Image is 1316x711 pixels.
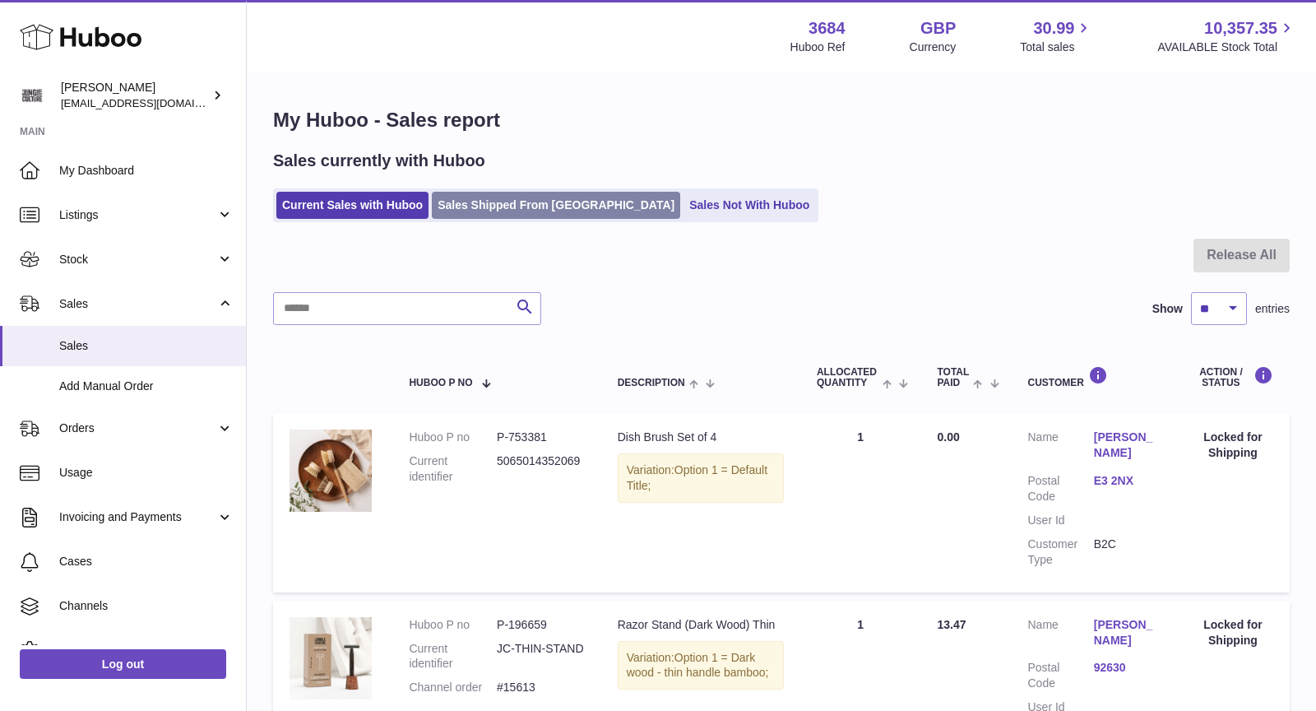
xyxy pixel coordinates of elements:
[1033,17,1074,39] span: 30.99
[409,641,497,672] dt: Current identifier
[1094,617,1160,648] a: [PERSON_NAME]
[59,163,234,179] span: My Dashboard
[409,430,497,445] dt: Huboo P no
[683,192,815,219] a: Sales Not With Huboo
[59,207,216,223] span: Listings
[1193,617,1273,648] div: Locked for Shipping
[1020,39,1093,55] span: Total sales
[497,453,585,485] dd: 5065014352069
[937,367,969,388] span: Total paid
[1193,366,1273,388] div: Action / Status
[59,509,216,525] span: Invoicing and Payments
[59,643,234,658] span: Settings
[59,338,234,354] span: Sales
[937,618,966,631] span: 13.47
[20,649,226,679] a: Log out
[409,617,497,633] dt: Huboo P no
[1204,17,1277,39] span: 10,357.35
[409,378,472,388] span: Huboo P no
[1028,537,1094,568] dt: Customer Type
[273,107,1290,133] h1: My Huboo - Sales report
[59,421,216,436] span: Orders
[1028,617,1094,653] dt: Name
[1028,366,1160,388] div: Customer
[618,378,685,388] span: Description
[276,192,429,219] a: Current Sales with Huboo
[800,413,921,592] td: 1
[937,430,959,444] span: 0.00
[409,680,497,695] dt: Channel order
[1094,660,1160,676] a: 92630
[618,617,784,633] div: Razor Stand (Dark Wood) Thin
[1157,17,1296,55] a: 10,357.35 AVAILABLE Stock Total
[627,463,767,492] span: Option 1 = Default Title;
[1094,430,1160,461] a: [PERSON_NAME]
[497,680,585,695] dd: #15613
[273,150,485,172] h2: Sales currently with Huboo
[1028,660,1094,691] dt: Postal Code
[497,617,585,633] dd: P-196659
[809,17,846,39] strong: 3684
[1028,473,1094,504] dt: Postal Code
[1094,537,1160,568] dd: B2C
[1255,301,1290,317] span: entries
[1028,430,1094,465] dt: Name
[290,430,372,512] img: eco-friendly-dish-brushes.jpg
[409,453,497,485] dt: Current identifier
[817,367,878,388] span: ALLOCATED Quantity
[20,83,44,108] img: theinternationalventure@gmail.com
[432,192,680,219] a: Sales Shipped From [GEOGRAPHIC_DATA]
[618,641,784,690] div: Variation:
[497,641,585,672] dd: JC-THIN-STAND
[618,453,784,503] div: Variation:
[59,554,234,569] span: Cases
[1157,39,1296,55] span: AVAILABLE Stock Total
[1152,301,1183,317] label: Show
[59,296,216,312] span: Sales
[618,430,784,445] div: Dish Brush Set of 4
[1020,17,1093,55] a: 30.99 Total sales
[920,17,956,39] strong: GBP
[790,39,846,55] div: Huboo Ref
[59,465,234,481] span: Usage
[497,430,585,445] dd: P-753381
[910,39,957,55] div: Currency
[59,379,234,394] span: Add Manual Order
[1028,513,1094,528] dt: User Id
[59,598,234,614] span: Channels
[1193,430,1273,461] div: Locked for Shipping
[1094,473,1160,489] a: E3 2NX
[290,617,372,699] img: 36841753443735.jpg
[59,252,216,267] span: Stock
[627,651,769,680] span: Option 1 = Dark wood - thin handle bamboo;
[61,80,209,111] div: [PERSON_NAME]
[61,96,242,109] span: [EMAIL_ADDRESS][DOMAIN_NAME]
